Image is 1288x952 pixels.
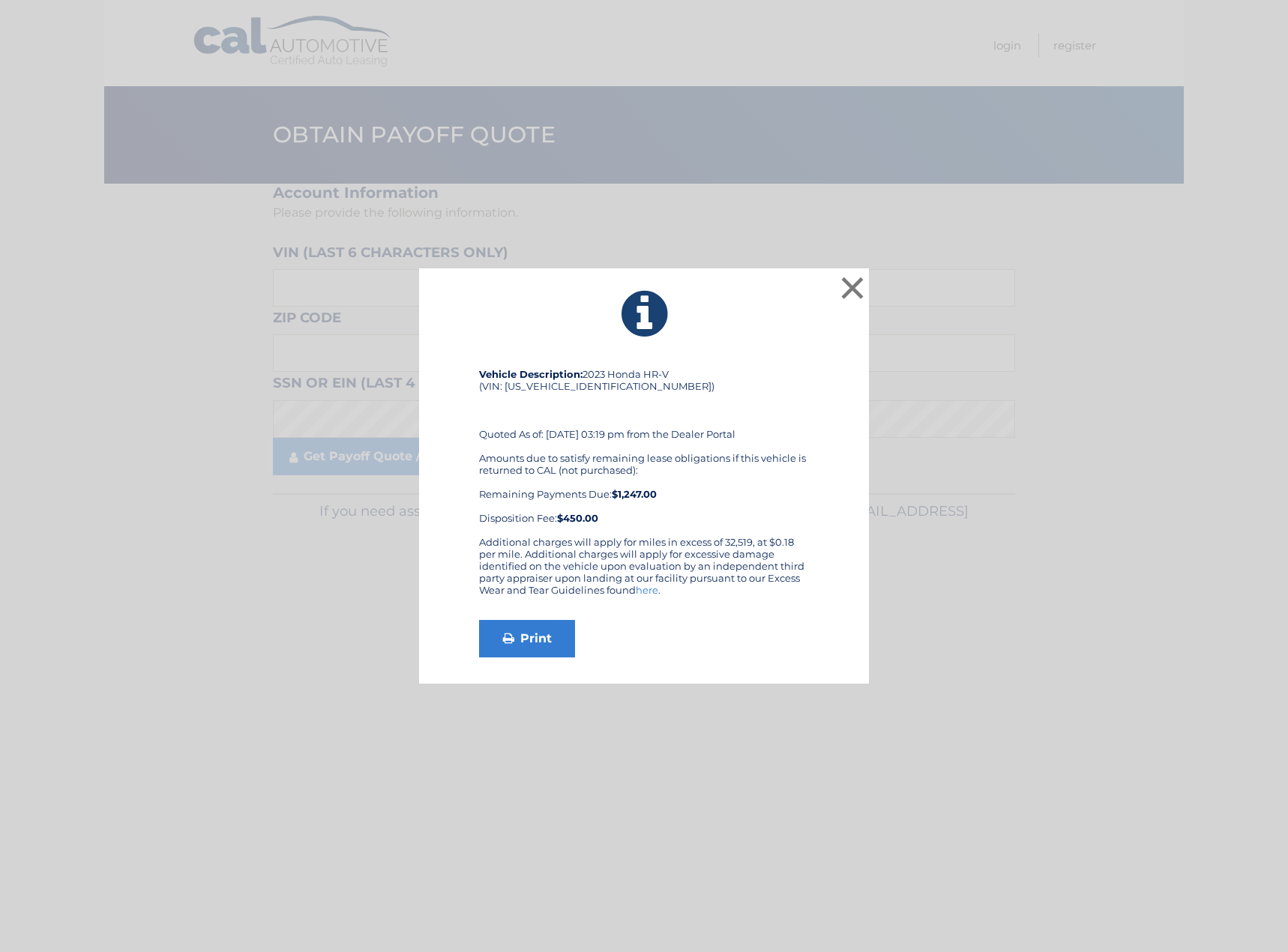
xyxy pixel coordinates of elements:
[479,368,583,380] strong: Vehicle Description:
[479,536,809,608] div: Additional charges will apply for miles in excess of 32,519, at $0.18 per mile. Additional charge...
[479,452,809,524] div: Amounts due to satisfy remaining lease obligations if this vehicle is returned to CAL (not purcha...
[479,368,809,536] div: 2023 Honda HR-V (VIN: [US_VEHICLE_IDENTIFICATION_NUMBER]) Quoted As of: [DATE] 03:19 pm from the ...
[479,620,575,657] a: Print
[557,512,598,524] strong: $450.00
[837,273,867,303] button: ×
[636,584,658,596] a: here
[612,488,657,500] b: $1,247.00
